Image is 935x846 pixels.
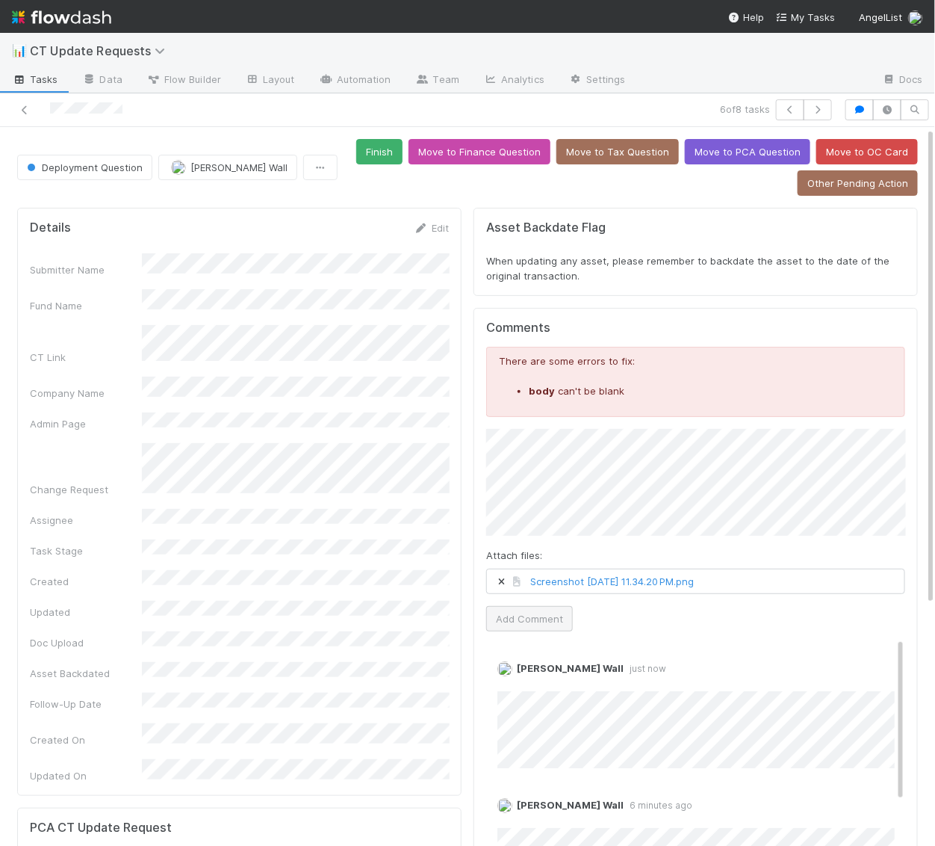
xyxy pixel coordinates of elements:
div: Change Request [30,482,142,497]
h5: Asset Backdate Flag [486,220,905,235]
a: Docs [870,69,935,93]
span: CT Update Requests [30,43,173,58]
div: There are some errors to fix: [486,347,905,417]
img: avatar_041b9f3e-9684-4023-b9b7-2f10de55285d.png [908,10,923,25]
button: Other Pending Action [798,170,918,196]
button: Finish [356,139,403,164]
span: [PERSON_NAME] Wall [517,662,624,674]
button: Move to PCA Question [685,139,810,164]
div: Assignee [30,513,142,528]
a: Layout [233,69,307,93]
button: Move to Tax Question [556,139,679,164]
span: Tasks [12,72,58,87]
strong: body [529,385,555,397]
img: avatar_041b9f3e-9684-4023-b9b7-2f10de55285d.png [497,661,512,676]
label: Attach files: [486,548,542,563]
span: Deployment Question [24,161,143,173]
span: AngelList [859,11,902,23]
a: Flow Builder [134,69,233,93]
a: My Tasks [776,10,835,25]
div: Company Name [30,386,142,401]
div: Task Stage [30,543,142,558]
span: 6 minutes ago [624,800,692,811]
button: Move to Finance Question [409,139,550,164]
img: logo-inverted-e16ddd16eac7371096b0.svg [12,4,111,30]
div: Updated On [30,768,142,783]
a: Team [403,69,471,93]
button: Add Comment [486,606,573,632]
img: avatar_041b9f3e-9684-4023-b9b7-2f10de55285d.png [497,798,512,813]
h5: PCA CT Update Request [30,821,172,836]
span: [PERSON_NAME] Wall [190,161,288,173]
a: Settings [556,69,638,93]
div: Doc Upload [30,635,142,650]
div: CT Link [30,350,142,365]
a: Automation [307,69,403,93]
button: Move to OC Card [816,139,918,164]
span: My Tasks [776,11,835,23]
span: 📊 [12,44,27,57]
h5: Comments [486,321,905,336]
div: Follow-Up Date [30,697,142,711]
h5: Details [30,220,71,235]
div: Asset Backdated [30,666,142,681]
div: Submitter Name [30,262,142,277]
span: [PERSON_NAME] Wall [517,799,624,811]
span: 6 of 8 tasks [720,102,770,117]
button: [PERSON_NAME] Wall [158,155,297,180]
a: Edit [414,222,449,234]
span: Flow Builder [146,72,221,87]
span: just now [624,663,666,674]
div: Created [30,574,142,589]
li: can't be blank [529,383,892,398]
a: Data [70,69,134,93]
div: Fund Name [30,298,142,313]
span: When updating any asset, please remember to backdate the asset to the date of the original transa... [486,255,892,282]
div: Created On [30,732,142,747]
div: Admin Page [30,416,142,431]
a: Analytics [471,69,556,93]
div: Help [728,10,764,25]
button: Deployment Question [17,155,152,180]
div: Updated [30,605,142,620]
img: avatar_041b9f3e-9684-4023-b9b7-2f10de55285d.png [171,160,186,175]
a: Screenshot [DATE] 11.34.20 PM.png [530,575,694,587]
